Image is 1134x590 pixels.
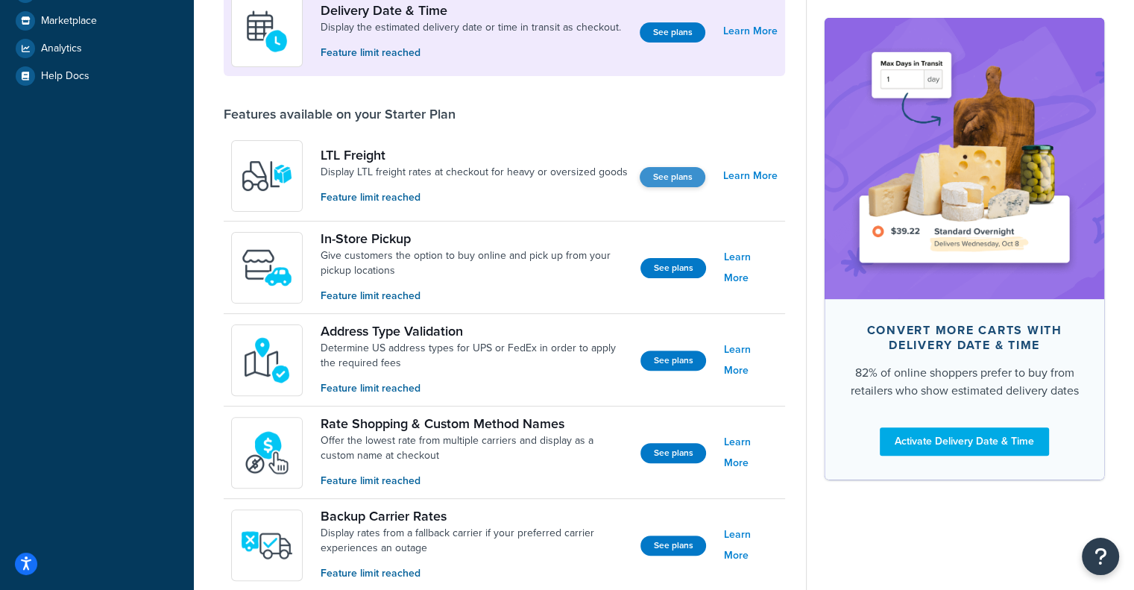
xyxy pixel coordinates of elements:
a: See plans [640,22,705,43]
a: Backup Carrier Rates [321,508,629,524]
p: Feature limit reached [321,288,629,304]
div: Convert more carts with delivery date & time [848,322,1080,352]
a: Learn More [724,432,778,474]
a: See plans [640,536,706,556]
a: Learn More [723,21,778,42]
a: LTL Freight [321,147,628,163]
img: wfgcfpwTIucLEAAAAASUVORK5CYII= [241,242,293,294]
a: See plans [640,443,706,463]
a: Learn More [724,524,778,566]
a: Determine US address types for UPS or FedEx in order to apply the required fees [321,341,629,371]
a: Delivery Date & Time [321,2,621,19]
p: Feature limit reached [321,565,629,582]
p: Feature limit reached [321,45,621,61]
p: Feature limit reached [321,380,629,397]
a: Give customers the option to buy online and pick up from your pickup locations [321,248,629,278]
img: y79ZsPf0fXUFUhFXDzUgf+ktZg5F2+ohG75+v3d2s1D9TjoU8PiyCIluIjV41seZevKCRuEjTPPOKHJsQcmKCXGdfprl3L4q7... [241,150,293,202]
img: icon-duo-feat-backup-carrier-4420b188.png [241,519,293,571]
a: Display the estimated delivery date or time in transit as checkout. [321,20,621,35]
img: icon-duo-feat-rate-shopping-ecdd8bed.png [241,427,293,479]
img: gfkeb5ejjkALwAAAABJRU5ErkJggg== [241,5,293,57]
a: Learn More [724,339,778,381]
div: Features available on your Starter Plan [224,106,456,122]
a: See plans [640,167,705,187]
a: Offer the lowest rate from multiple carriers and display as a custom name at checkout [321,433,629,463]
div: 82% of online shoppers prefer to buy from retailers who show estimated delivery dates [848,363,1080,399]
img: feature-image-ddt-36eae7f7280da8017bfb280eaccd9c446f90b1fe08728e4019434db127062ab4.png [847,40,1082,276]
span: Marketplace [41,15,97,28]
span: Help Docs [41,70,89,83]
a: In-Store Pickup [321,230,629,247]
a: Display LTL freight rates at checkout for heavy or oversized goods [321,165,628,180]
a: Address Type Validation [321,323,629,339]
p: Feature limit reached [321,189,628,206]
span: Analytics [41,43,82,55]
a: Activate Delivery Date & Time [880,427,1049,455]
button: Open Resource Center [1082,538,1119,575]
a: Marketplace [11,7,183,34]
img: kIG8fy0lQAAAABJRU5ErkJggg== [241,334,293,386]
a: Help Docs [11,63,183,90]
a: See plans [640,258,706,278]
a: Learn More [724,247,778,289]
a: Rate Shopping & Custom Method Names [321,415,629,432]
a: Display rates from a fallback carrier if your preferred carrier experiences an outage [321,526,629,556]
a: Learn More [723,166,778,186]
p: Feature limit reached [321,473,629,489]
a: See plans [640,351,706,371]
a: Analytics [11,35,183,62]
